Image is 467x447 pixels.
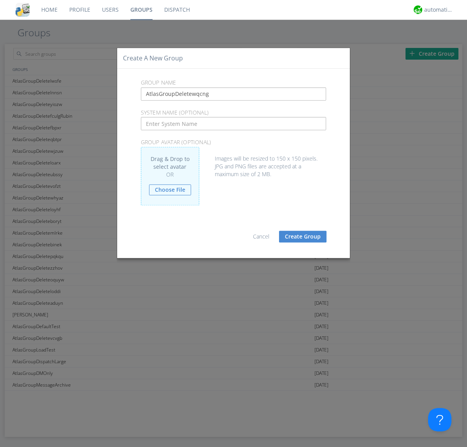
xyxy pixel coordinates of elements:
[141,147,327,178] div: Images will be resized to 150 x 150 pixels. JPG and PNG files are accepted at a maximum size of 2...
[123,54,183,63] h4: Create a New Group
[424,6,453,14] div: automation+atlas
[414,5,422,14] img: d2d01cd9b4174d08988066c6d424eccd
[279,231,327,242] button: Create Group
[135,79,332,87] p: Group Name
[135,138,332,147] p: Group Avatar (optional)
[141,117,327,130] input: Enter System Name
[135,108,332,117] p: System Name (optional)
[141,87,327,101] input: Enter Group Name
[253,233,269,240] a: Cancel
[141,147,199,205] div: Drag & Drop to select avatar
[149,184,191,195] a: Choose File
[16,3,30,17] img: cddb5a64eb264b2086981ab96f4c1ba7
[149,171,191,178] div: OR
